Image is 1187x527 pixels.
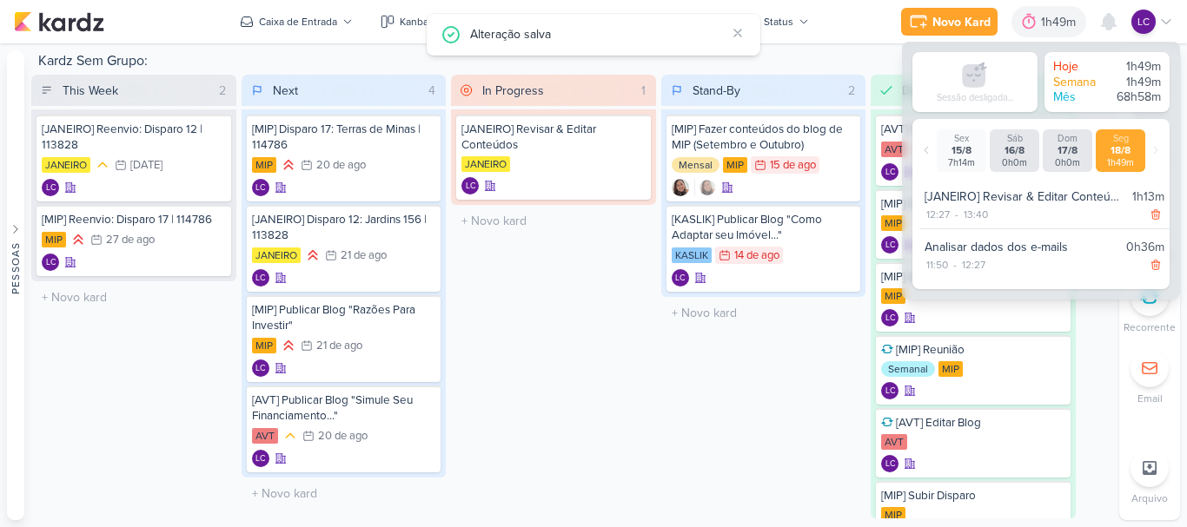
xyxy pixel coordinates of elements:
[881,382,899,399] div: Criador(a): Laís Costa
[454,208,653,234] input: + Novo kard
[70,231,87,248] div: Prioridade Alta
[130,160,162,171] div: [DATE]
[734,250,779,261] div: 14 de ago
[255,365,265,373] p: LC
[35,285,233,310] input: + Novo kard
[42,254,59,271] div: Laís Costa
[255,184,265,193] p: LC
[1046,157,1089,168] div: 0h0m
[901,8,998,36] button: Novo Kard
[316,340,362,352] div: 21 de ago
[42,254,59,271] div: Criador(a): Laís Costa
[881,361,935,377] div: Semanal
[993,133,1036,144] div: Sáb
[318,431,368,442] div: 20 de ago
[461,177,479,194] div: Laís Costa
[252,179,269,196] div: Criador(a): Laís Costa
[940,133,983,144] div: Sex
[282,427,299,445] div: Prioridade Média
[1053,75,1105,90] div: Semana
[421,82,442,100] div: 4
[993,144,1036,157] div: 16/8
[252,269,269,287] div: Laís Costa
[341,250,387,261] div: 21 de ago
[8,241,23,293] div: Pessoas
[252,247,301,263] div: JANEIRO
[672,269,689,287] div: Criador(a): Laís Costa
[252,450,269,467] div: Laís Costa
[885,314,895,323] p: LC
[885,241,895,250] p: LC
[672,212,856,243] div: [KASLIK] Publicar Blog "Como Adaptar seu Imóvel..."
[280,337,297,354] div: Prioridade Alta
[42,179,59,196] div: Laís Costa
[46,184,56,193] p: LC
[42,122,226,153] div: [JANEIRO] Reenvio: Disparo 12 | 113828
[672,247,712,263] div: KASLIK
[252,122,436,153] div: [MIP] Disparo 17: Terras de Minas | 114786
[461,177,479,194] div: Criador(a): Laís Costa
[255,455,265,464] p: LC
[470,24,726,43] div: Alteração salva
[252,302,436,333] div: [MIP] Publicar Blog "Razões Para Investir"
[212,82,233,100] div: 2
[42,157,90,173] div: JANEIRO
[881,309,899,326] div: Criador(a): Laís Costa
[252,269,269,287] div: Criador(a): Laís Costa
[938,361,963,377] div: MIP
[1046,133,1089,144] div: Dom
[881,269,1065,285] div: [MIP] Editar Blog
[1099,144,1142,157] div: 18/8
[1099,133,1142,144] div: Seg
[885,168,895,177] p: LC
[252,392,436,424] div: [AVT] Publicar Blog "Simule Seu Financiamento..."
[1109,89,1161,105] div: 68h58m
[1137,391,1163,406] p: Email
[252,212,436,243] div: [JANEIRO] Disparo 12: Jardins 156 | 113828
[634,82,653,100] div: 1
[881,122,1065,137] div: [AVT] Publicar Blog "Espaço Kids"
[881,142,907,157] div: AVT
[881,236,899,254] div: Criador(a): Laís Costa
[841,82,862,100] div: 2
[106,234,155,246] div: 27 de ago
[252,179,269,196] div: Laís Costa
[699,179,716,196] img: Sharlene Khoury
[252,338,276,353] div: MIP
[46,259,56,267] p: LC
[770,160,816,171] div: 15 de ago
[881,309,899,326] div: Laís Costa
[1053,59,1105,75] div: Hoje
[461,122,646,153] div: [JANEIRO] Revisar & Editar Conteúdos
[675,274,685,283] p: LC
[881,342,1065,358] div: [MIP] Reunião
[881,236,899,254] div: Laís Costa
[672,179,689,196] div: Criador(a): Sharlene Khoury
[925,188,1125,206] div: [JANEIRO] Revisar & Editar Conteúdos
[962,207,990,222] div: 13:40
[1126,238,1164,256] div: 0h36m
[1131,491,1168,506] p: Arquivo
[1137,14,1150,30] p: LC
[255,274,265,283] p: LC
[665,300,863,326] input: + Novo kard
[1053,89,1105,105] div: Mês
[672,179,689,196] img: Sharlene Khoury
[1046,144,1089,157] div: 17/8
[932,13,991,31] div: Novo Kard
[1109,59,1161,75] div: 1h49m
[252,359,269,377] div: Criador(a): Laís Costa
[940,157,983,168] div: 7h14m
[940,144,983,157] div: 15/8
[280,156,297,174] div: Prioridade Alta
[672,157,719,173] div: Mensal
[694,179,716,196] div: Colaboradores: Sharlene Khoury
[952,207,962,222] div: -
[245,481,443,506] input: + Novo kard
[881,455,899,472] div: Laís Costa
[925,207,952,222] div: 12:27
[960,257,987,273] div: 12:27
[881,163,899,181] div: Criador(a): Laís Costa
[672,122,856,153] div: [MIP] Fazer conteúdos do blog de MIP (Setembro e Outubro)
[466,182,475,191] p: LC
